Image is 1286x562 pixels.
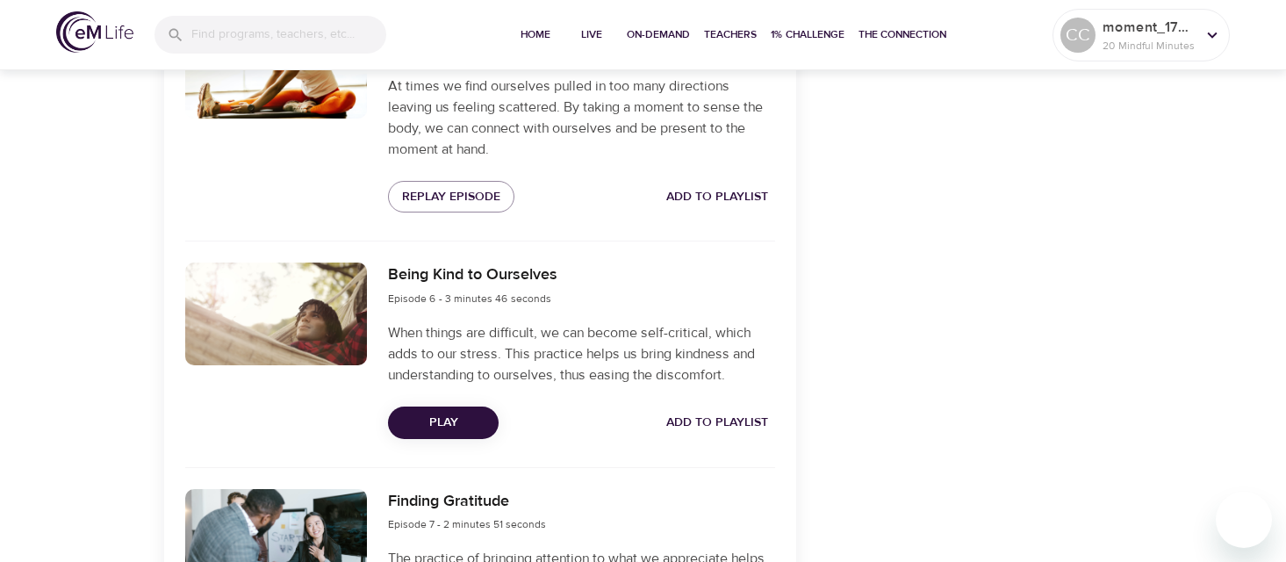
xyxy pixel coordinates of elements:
span: 1% Challenge [771,25,844,44]
span: Home [514,25,557,44]
span: Live [571,25,613,44]
button: Play [388,407,499,439]
p: 20 Mindful Minutes [1103,38,1196,54]
h6: Finding Gratitude [388,489,546,515]
h6: Being Kind to Ourselves [388,263,557,288]
span: Episode 6 - 3 minutes 46 seconds [388,292,551,306]
p: When things are difficult, we can become self-critical, which adds to our stress. This practice h... [388,322,774,385]
span: The Connection [859,25,946,44]
img: logo [56,11,133,53]
span: Teachers [704,25,757,44]
span: Episode 7 - 2 minutes 51 seconds [388,517,546,531]
input: Find programs, teachers, etc... [191,16,386,54]
div: CC [1060,18,1096,53]
button: Add to Playlist [659,181,775,213]
p: moment_1755200160 [1103,17,1196,38]
span: Add to Playlist [666,186,768,208]
button: Add to Playlist [659,407,775,439]
span: Add to Playlist [666,412,768,434]
button: Replay Episode [388,181,514,213]
p: At times we find ourselves pulled in too many directions leaving us feeling scattered. By taking ... [388,76,774,160]
span: Replay Episode [402,186,500,208]
span: Play [402,412,485,434]
iframe: Button to launch messaging window [1216,492,1272,548]
span: On-Demand [627,25,690,44]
